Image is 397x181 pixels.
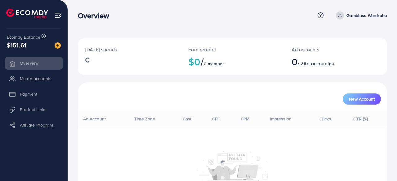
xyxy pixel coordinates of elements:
p: [DATE] spends [85,46,173,53]
span: Ecomdy Balance [7,34,40,40]
button: New Account [343,93,381,105]
p: Earn referral [188,46,276,53]
h2: / 2 [292,56,354,67]
p: Ad accounts [292,46,354,53]
a: Gambluss Wardrobe [333,11,387,19]
span: 0 [292,54,298,69]
img: menu [55,12,62,19]
img: image [55,42,61,49]
h3: Overview [78,11,114,20]
span: $151.61 [7,41,26,50]
img: logo [6,9,48,18]
span: / [201,54,204,69]
p: Gambluss Wardrobe [346,12,387,19]
span: Ad account(s) [303,60,334,67]
span: 0 member [204,61,224,67]
h2: $0 [188,56,276,67]
span: New Account [349,97,375,101]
